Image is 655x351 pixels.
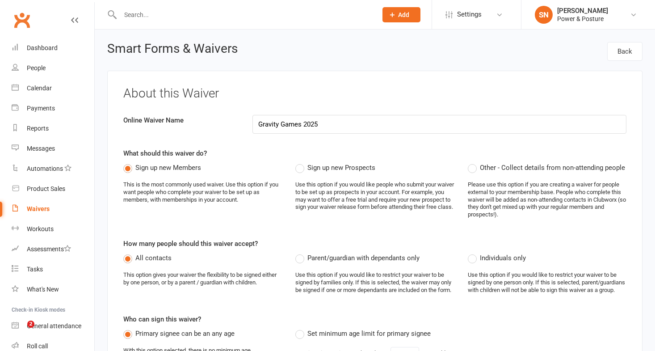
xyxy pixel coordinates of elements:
[12,98,94,118] a: Payments
[307,328,431,338] span: Set minimum age limit for primary signee
[480,253,526,262] span: Individuals only
[11,9,33,31] a: Clubworx
[27,245,71,253] div: Assessments
[12,259,94,279] a: Tasks
[123,238,258,249] label: How many people should this waiver accept?
[12,219,94,239] a: Workouts
[9,321,30,342] iframe: Intercom live chat
[123,314,201,325] label: Who can sign this waiver?
[557,15,608,23] div: Power & Posture
[123,271,282,287] div: This option gives your waiver the flexibility to be signed either by one person, or by a parent /...
[12,179,94,199] a: Product Sales
[398,11,409,18] span: Add
[468,181,626,219] div: Please use this option if you are creating a waiver for people external to your membership base. ...
[27,286,59,293] div: What's New
[27,266,43,273] div: Tasks
[27,205,50,212] div: Waivers
[27,64,46,72] div: People
[307,253,420,262] span: Parent/guardian with dependants only
[27,165,63,172] div: Automations
[123,181,282,204] div: This is the most commonly used waiver. Use this option if you want people who complete your waive...
[382,7,420,22] button: Add
[27,321,34,328] span: 2
[480,162,625,172] span: Other - Collect details from non-attending people
[27,105,55,112] div: Payments
[135,253,172,262] span: All contacts
[607,42,642,61] a: Back
[557,7,608,15] div: [PERSON_NAME]
[12,58,94,78] a: People
[12,78,94,98] a: Calendar
[12,118,94,139] a: Reports
[27,145,55,152] div: Messages
[535,6,553,24] div: SN
[12,139,94,159] a: Messages
[27,225,54,233] div: Workouts
[12,279,94,300] a: What's New
[457,4,482,25] span: Settings
[27,185,65,192] div: Product Sales
[123,148,207,159] label: What should this waiver do?
[295,271,454,294] div: Use this option if you would like to restrict your waiver to be signed by families only. If this ...
[307,162,375,172] span: Sign up new Prospects
[12,199,94,219] a: Waivers
[135,328,235,338] span: Primary signee can be an any age
[27,343,48,350] div: Roll call
[117,115,246,126] label: Online Waiver Name
[12,239,94,259] a: Assessments
[12,316,94,336] a: General attendance kiosk mode
[118,8,371,21] input: Search...
[135,162,201,172] span: Sign up new Members
[12,38,94,58] a: Dashboard
[27,322,81,330] div: General attendance
[27,44,58,51] div: Dashboard
[27,85,52,92] div: Calendar
[107,42,238,58] h2: Smart Forms & Waivers
[27,125,49,132] div: Reports
[12,159,94,179] a: Automations
[468,271,626,294] div: Use this option if you would like to restrict your waiver to be signed by one person only. If thi...
[295,181,454,211] div: Use this option if you would like people who submit your waiver to be set up as prospects in your...
[123,87,626,101] h3: About this Waiver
